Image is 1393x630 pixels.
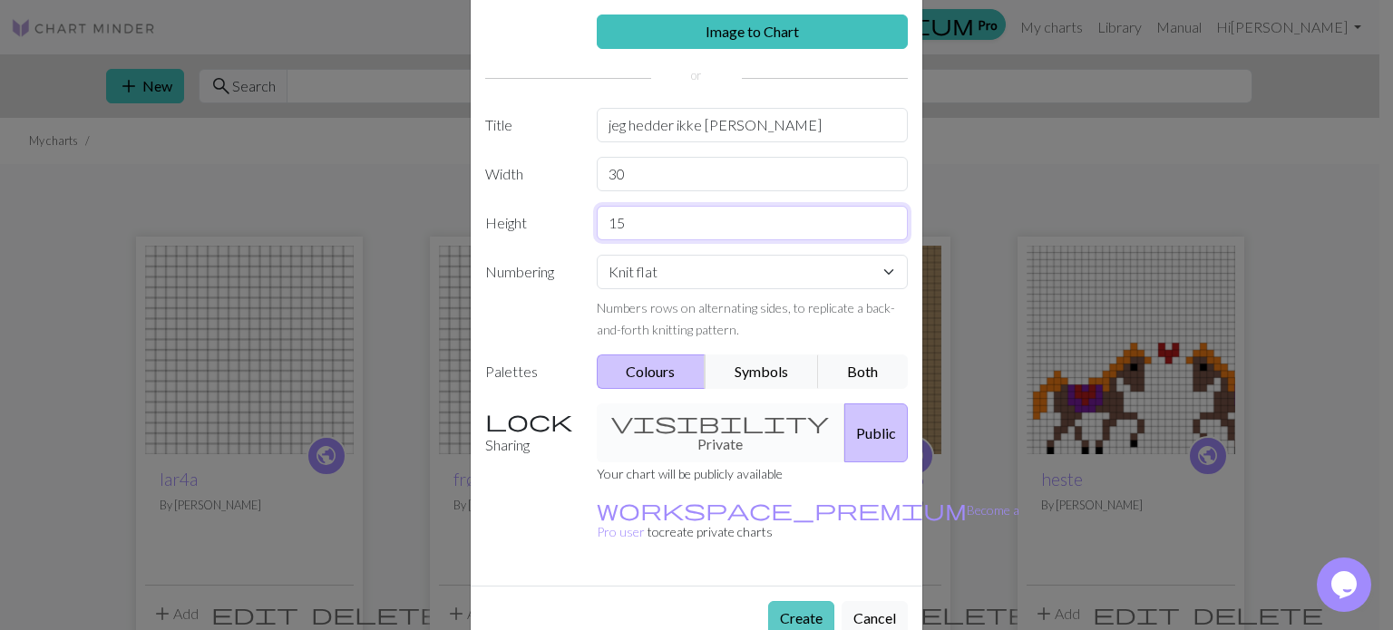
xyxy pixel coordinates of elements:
[597,502,1019,539] small: to create private charts
[474,403,586,462] label: Sharing
[474,157,586,191] label: Width
[474,206,586,240] label: Height
[818,354,909,389] button: Both
[474,354,586,389] label: Palettes
[597,502,1019,539] a: Become a Pro user
[1317,557,1375,612] iframe: chat widget
[597,15,909,49] a: Image to Chart
[705,354,819,389] button: Symbols
[474,255,586,340] label: Numbering
[844,403,908,462] button: Public
[474,108,586,142] label: Title
[597,466,783,481] small: Your chart will be publicly available
[597,300,895,337] small: Numbers rows on alternating sides, to replicate a back-and-forth knitting pattern.
[597,497,967,522] span: workspace_premium
[597,354,706,389] button: Colours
